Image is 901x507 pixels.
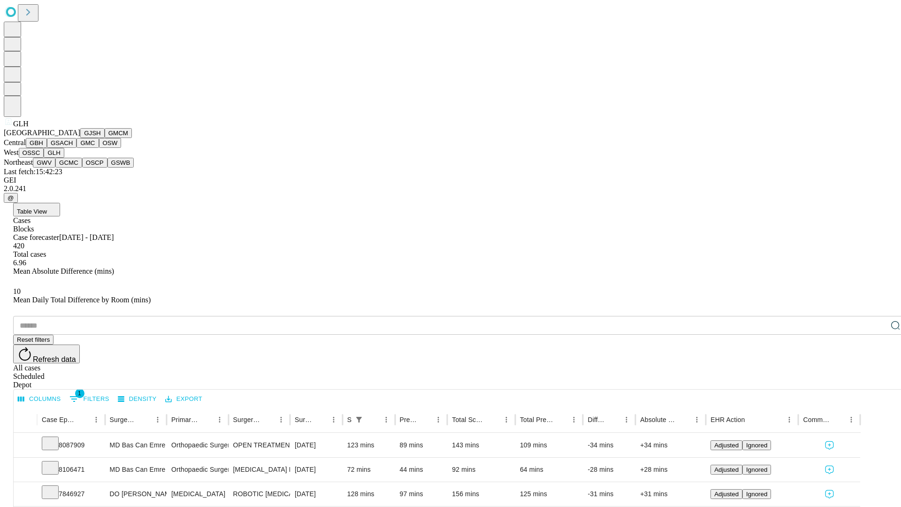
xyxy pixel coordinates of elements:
div: MD Bas Can Emre Md [110,433,162,457]
button: Menu [620,413,633,426]
button: Expand [18,438,32,454]
button: Menu [432,413,445,426]
div: [DATE] [295,458,338,482]
span: [GEOGRAPHIC_DATA] [4,129,80,137]
div: 92 mins [452,458,511,482]
button: Density [115,392,159,407]
span: 6.96 [13,259,26,267]
div: 8106471 [42,458,100,482]
div: [DATE] [295,482,338,506]
button: Sort [200,413,213,426]
button: Adjusted [710,489,742,499]
button: GCMC [55,158,82,168]
span: Central [4,138,26,146]
button: Menu [500,413,513,426]
div: OPEN TREATMENT DISTAL RADIAL INTRA-ARTICULAR FRACTURE OR EPIPHYSEAL SEPARATION [MEDICAL_DATA] 2 F... [233,433,285,457]
div: Scheduled In Room Duration [347,416,351,423]
div: +31 mins [640,482,701,506]
button: Refresh data [13,345,80,363]
div: 97 mins [400,482,443,506]
button: Menu [380,413,393,426]
span: Adjusted [714,442,739,449]
span: 1 [75,389,84,398]
button: Menu [783,413,796,426]
div: 143 mins [452,433,511,457]
button: OSCP [82,158,107,168]
button: GSWB [107,158,134,168]
button: Menu [567,413,580,426]
button: Export [163,392,205,407]
button: GLH [44,148,64,158]
div: +34 mins [640,433,701,457]
button: Ignored [742,440,771,450]
button: Ignored [742,489,771,499]
div: 89 mins [400,433,443,457]
div: -31 mins [588,482,631,506]
div: 2.0.241 [4,184,897,193]
div: [DATE] [295,433,338,457]
div: 7846927 [42,482,100,506]
span: 420 [13,242,24,250]
span: GLH [13,120,29,128]
span: Mean Absolute Difference (mins) [13,267,114,275]
div: Predicted In Room Duration [400,416,418,423]
button: Sort [367,413,380,426]
span: [DATE] - [DATE] [59,233,114,241]
button: Sort [76,413,90,426]
button: GSACH [47,138,76,148]
button: Sort [487,413,500,426]
span: Last fetch: 15:42:23 [4,168,62,176]
div: ROBOTIC [MEDICAL_DATA] [233,482,285,506]
button: Menu [213,413,226,426]
div: Surgeon Name [110,416,137,423]
div: Comments [803,416,830,423]
button: Sort [607,413,620,426]
button: OSW [99,138,122,148]
button: OSSC [19,148,44,158]
div: [MEDICAL_DATA] [171,482,223,506]
button: Adjusted [710,465,742,475]
button: Sort [138,413,151,426]
div: Difference [588,416,606,423]
span: Case forecaster [13,233,59,241]
button: GMC [76,138,99,148]
div: Absolute Difference [640,416,676,423]
div: Orthopaedic Surgery [171,458,223,482]
button: Ignored [742,465,771,475]
div: DO [PERSON_NAME] Do [110,482,162,506]
div: Total Scheduled Duration [452,416,486,423]
span: 10 [13,287,21,295]
button: Sort [677,413,690,426]
div: -34 mins [588,433,631,457]
span: Total cases [13,250,46,258]
div: 156 mins [452,482,511,506]
button: Menu [90,413,103,426]
div: Total Predicted Duration [520,416,554,423]
div: 125 mins [520,482,579,506]
span: Mean Daily Total Difference by Room (mins) [13,296,151,304]
button: Show filters [352,413,366,426]
div: 1 active filter [352,413,366,426]
div: EHR Action [710,416,745,423]
button: Menu [845,413,858,426]
button: Menu [327,413,340,426]
div: [MEDICAL_DATA] BONE OPEN DEEP [233,458,285,482]
button: GWV [33,158,55,168]
div: 44 mins [400,458,443,482]
div: 72 mins [347,458,390,482]
button: GMCM [105,128,132,138]
div: Primary Service [171,416,199,423]
button: Expand [18,462,32,478]
div: Surgery Name [233,416,260,423]
div: -28 mins [588,458,631,482]
div: Surgery Date [295,416,313,423]
button: Menu [151,413,164,426]
span: Ignored [746,491,767,498]
button: GBH [26,138,47,148]
button: Reset filters [13,335,53,345]
button: Menu [690,413,703,426]
button: Table View [13,203,60,216]
div: 8087909 [42,433,100,457]
span: Reset filters [17,336,50,343]
button: Sort [746,413,759,426]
